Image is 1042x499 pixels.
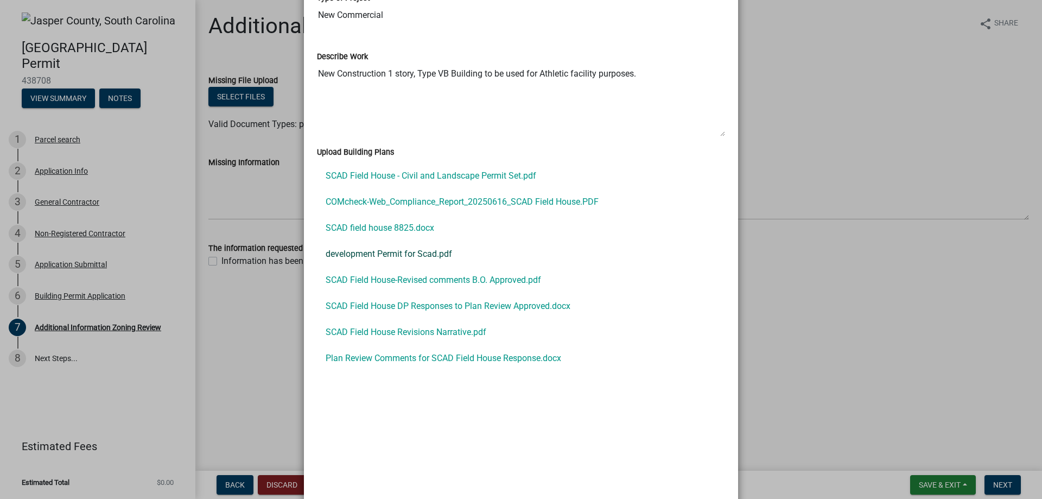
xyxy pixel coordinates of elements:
[317,63,725,137] textarea: New Construction 1 story, Type VB Building to be used for Athletic facility purposes.
[317,319,725,345] a: SCAD Field House Revisions Narrative.pdf
[317,189,725,215] a: COMcheck-Web_Compliance_Report_20250616_SCAD Field House.PDF
[317,215,725,241] a: SCAD field house 8825.docx
[317,163,725,189] a: SCAD Field House - Civil and Landscape Permit Set.pdf
[317,267,725,293] a: SCAD Field House-Revised comments B.O. Approved.pdf
[317,149,394,156] label: Upload Building Plans
[317,345,725,371] a: Plan Review Comments for SCAD Field House Response.docx
[317,241,725,267] a: development Permit for Scad.pdf
[317,293,725,319] a: SCAD Field House DP Responses to Plan Review Approved.docx
[317,53,368,61] label: Describe Work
